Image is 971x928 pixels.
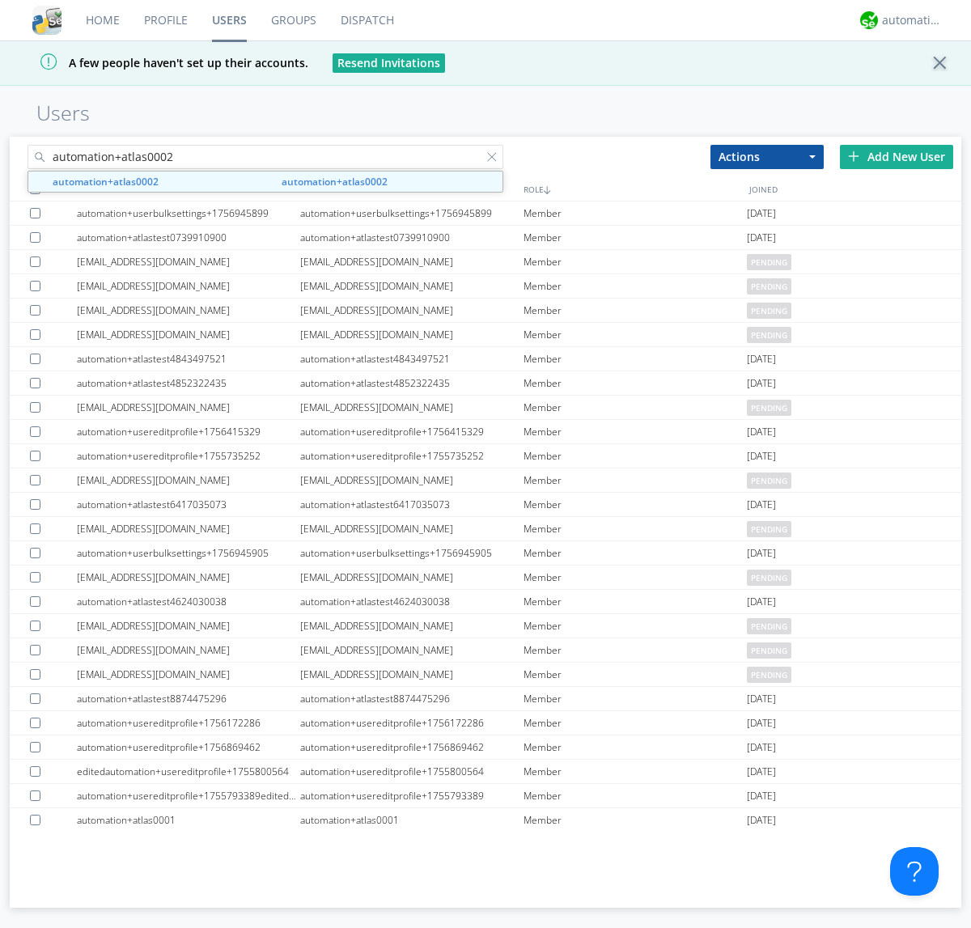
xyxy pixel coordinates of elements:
div: automation+usereditprofile+1756415329 [77,420,300,443]
div: [EMAIL_ADDRESS][DOMAIN_NAME] [300,250,524,273]
div: automation+atlas [882,12,943,28]
span: [DATE] [747,347,776,371]
div: [EMAIL_ADDRESS][DOMAIN_NAME] [77,396,300,419]
div: [EMAIL_ADDRESS][DOMAIN_NAME] [300,323,524,346]
div: automation+atlas0001 [300,808,524,832]
div: editedautomation+usereditprofile+1755800564 [77,760,300,783]
input: Search users [28,145,503,169]
span: [DATE] [747,371,776,396]
div: [EMAIL_ADDRESS][DOMAIN_NAME] [77,250,300,273]
a: [EMAIL_ADDRESS][DOMAIN_NAME][EMAIL_ADDRESS][DOMAIN_NAME]Memberpending [10,274,961,299]
span: [DATE] [747,687,776,711]
div: Member [524,468,747,492]
a: automation+userbulksettings+1756945905automation+userbulksettings+1756945905Member[DATE] [10,541,961,566]
a: [EMAIL_ADDRESS][DOMAIN_NAME][EMAIL_ADDRESS][DOMAIN_NAME]Memberpending [10,468,961,493]
div: automation+atlastest4624030038 [300,590,524,613]
div: automation+atlastest4843497521 [300,347,524,371]
span: [DATE] [747,784,776,808]
div: Member [524,444,747,468]
div: Member [524,566,747,589]
img: d2d01cd9b4174d08988066c6d424eccd [860,11,878,29]
button: Resend Invitations [333,53,445,73]
a: [EMAIL_ADDRESS][DOMAIN_NAME][EMAIL_ADDRESS][DOMAIN_NAME]Memberpending [10,396,961,420]
div: automation+userbulksettings+1756945899 [77,201,300,225]
a: automation+atlastest4843497521automation+atlastest4843497521Member[DATE] [10,347,961,371]
span: pending [747,667,791,683]
a: automation+usereditprofile+1756869462automation+usereditprofile+1756869462Member[DATE] [10,735,961,760]
div: automation+atlastest4852322435 [300,371,524,395]
div: [EMAIL_ADDRESS][DOMAIN_NAME] [300,663,524,686]
div: Member [524,735,747,759]
span: [DATE] [747,735,776,760]
a: [EMAIL_ADDRESS][DOMAIN_NAME][EMAIL_ADDRESS][DOMAIN_NAME]Memberpending [10,614,961,638]
div: automation+userbulksettings+1756945905 [300,541,524,565]
span: pending [747,618,791,634]
div: automation+atlastest8874475296 [77,687,300,710]
div: automation+usereditprofile+1756869462 [300,735,524,759]
div: Member [524,590,747,613]
span: [DATE] [747,541,776,566]
div: Member [524,687,747,710]
span: [DATE] [747,808,776,833]
span: [DATE] [747,201,776,226]
a: automation+atlastest8874475296automation+atlastest8874475296Member[DATE] [10,687,961,711]
div: [EMAIL_ADDRESS][DOMAIN_NAME] [77,663,300,686]
div: automation+usereditprofile+1755793389 [300,784,524,807]
a: [EMAIL_ADDRESS][DOMAIN_NAME][EMAIL_ADDRESS][DOMAIN_NAME]Memberpending [10,517,961,541]
a: automation+atlastest0739910900automation+atlastest0739910900Member[DATE] [10,226,961,250]
div: [EMAIL_ADDRESS][DOMAIN_NAME] [300,468,524,492]
div: [EMAIL_ADDRESS][DOMAIN_NAME] [77,323,300,346]
div: Member [524,808,747,832]
div: [EMAIL_ADDRESS][DOMAIN_NAME] [300,566,524,589]
div: Member [524,784,747,807]
a: automation+usereditprofile+1755793389editedautomation+usereditprofile+1755793389automation+usered... [10,784,961,808]
div: automation+usereditprofile+1756869462 [77,735,300,759]
div: automation+atlastest4624030038 [77,590,300,613]
div: [EMAIL_ADDRESS][DOMAIN_NAME] [300,517,524,540]
iframe: Toggle Customer Support [890,847,939,896]
div: [EMAIL_ADDRESS][DOMAIN_NAME] [77,638,300,662]
strong: automation+atlas0002 [282,175,388,189]
div: automation+atlastest0739910900 [77,226,300,249]
div: automation+userbulksettings+1756945905 [77,541,300,565]
a: automation+atlastest4852322435automation+atlastest4852322435Member[DATE] [10,371,961,396]
div: Member [524,420,747,443]
div: automation+atlastest4843497521 [77,347,300,371]
div: Member [524,760,747,783]
div: [EMAIL_ADDRESS][DOMAIN_NAME] [300,638,524,662]
span: [DATE] [747,226,776,250]
a: [EMAIL_ADDRESS][DOMAIN_NAME][EMAIL_ADDRESS][DOMAIN_NAME]Memberpending [10,323,961,347]
div: Member [524,371,747,395]
span: [DATE] [747,711,776,735]
div: Member [524,711,747,735]
div: [EMAIL_ADDRESS][DOMAIN_NAME] [77,468,300,492]
div: automation+atlas0001 [77,808,300,832]
a: [EMAIL_ADDRESS][DOMAIN_NAME][EMAIL_ADDRESS][DOMAIN_NAME]Memberpending [10,663,961,687]
a: automation+userbulksettings+1756945899automation+userbulksettings+1756945899Member[DATE] [10,201,961,226]
div: Member [524,541,747,565]
div: automation+atlastest0739910900 [300,226,524,249]
div: automation+atlastest6417035073 [300,493,524,516]
div: [EMAIL_ADDRESS][DOMAIN_NAME] [77,566,300,589]
span: [DATE] [747,590,776,614]
span: pending [747,303,791,319]
div: automation+usereditprofile+1755735252 [300,444,524,468]
strong: automation+atlas0002 [53,175,159,189]
div: Member [524,347,747,371]
div: automation+usereditprofile+1755735252 [77,444,300,468]
div: automation+atlastest8874475296 [300,687,524,710]
div: automation+usereditprofile+1756415329 [300,420,524,443]
div: [EMAIL_ADDRESS][DOMAIN_NAME] [300,396,524,419]
img: plus.svg [848,150,859,162]
div: automation+atlastest6417035073 [77,493,300,516]
div: Member [524,201,747,225]
div: Member [524,323,747,346]
span: [DATE] [747,493,776,517]
a: editedautomation+usereditprofile+1755800564automation+usereditprofile+1755800564Member[DATE] [10,760,961,784]
img: cddb5a64eb264b2086981ab96f4c1ba7 [32,6,61,35]
div: automation+usereditprofile+1756172286 [300,711,524,735]
span: pending [747,472,791,489]
span: [DATE] [747,760,776,784]
div: automation+userbulksettings+1756945899 [300,201,524,225]
div: [EMAIL_ADDRESS][DOMAIN_NAME] [300,614,524,638]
